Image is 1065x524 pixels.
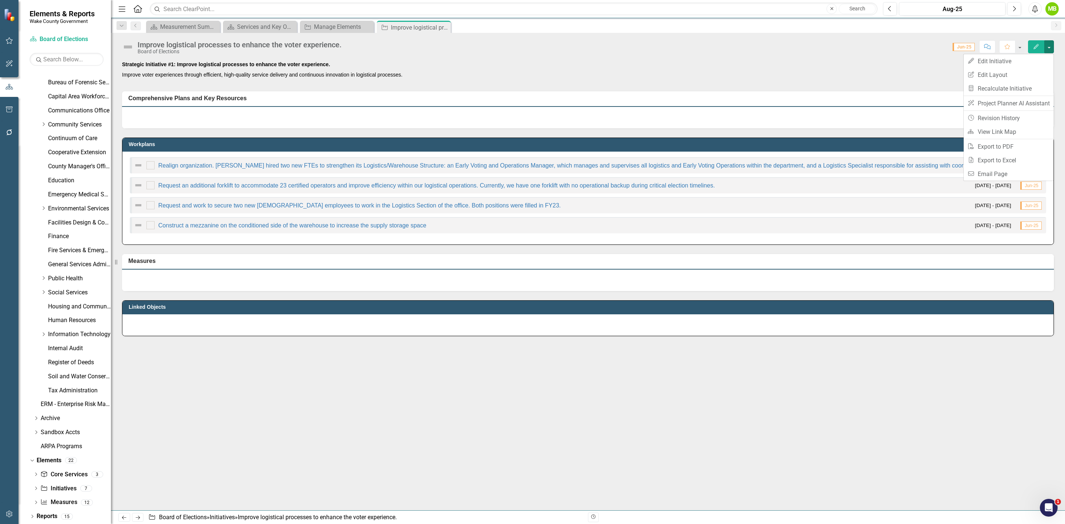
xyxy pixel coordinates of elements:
[65,457,77,464] div: 22
[849,6,865,11] span: Search
[158,222,426,229] a: Construct a mezzanine on the conditioned side of the warehouse to increase the supply storage space
[128,95,1050,102] h3: Comprehensive Plans and Key Resources
[30,18,95,24] small: Wake County Government
[48,386,111,395] a: Tax Administration
[128,258,1050,264] h3: Measures
[964,97,1054,110] a: Project Planner AI Assistant
[48,246,111,255] a: Fire Services & Emergency Management
[40,498,77,507] a: Measures
[150,3,878,16] input: Search ClearPoint...
[975,222,1011,229] small: [DATE] - [DATE]
[37,456,61,465] a: Elements
[964,140,1054,153] a: Export to PDF
[129,304,1050,310] h3: Linked Objects
[1055,499,1061,505] span: 1
[48,219,111,227] a: Facilities Design & Construction
[48,302,111,311] a: Housing and Community Revitalization
[37,512,57,521] a: Reports
[158,202,561,209] a: Request and work to secure two new [DEMOGRAPHIC_DATA] employees to work in the Logistics Section ...
[159,514,207,521] a: Board of Elections
[134,161,143,170] img: Not Defined
[158,182,715,189] a: Request an additional forklift to accommodate 23 certified operators and improve efficiency withi...
[40,470,87,479] a: Core Services
[48,274,111,283] a: Public Health
[48,121,111,129] a: Community Services
[81,499,93,506] div: 12
[80,485,92,491] div: 7
[964,68,1054,82] a: Edit Layout
[40,484,76,493] a: Initiatives
[48,190,111,199] a: Emergency Medical Services
[48,344,111,353] a: Internal Audit
[964,153,1054,167] a: Export to Excel
[210,514,235,521] a: Initiatives
[975,182,1011,189] small: [DATE] - [DATE]
[122,41,134,53] img: Not Defined
[953,43,975,51] span: Jun-25
[138,41,342,49] div: Improve logistical processes to enhance the voter experience.
[839,4,876,14] button: Search
[391,23,449,32] div: Improve logistical processes to enhance the voter experience.
[41,414,111,423] a: Archive
[41,428,111,437] a: Sandbox Accts
[148,513,582,522] div: » »
[1045,2,1059,16] button: MB
[30,9,95,18] span: Elements & Reports
[48,176,111,185] a: Education
[48,204,111,213] a: Environmental Services
[48,162,111,171] a: County Manager's Office
[61,513,73,520] div: 15
[138,49,342,54] div: Board of Elections
[238,514,397,521] div: Improve logistical processes to enhance the voter experience.
[902,5,1003,14] div: Aug-25
[134,181,143,190] img: Not Defined
[160,22,218,31] div: Measurement Summary
[48,372,111,381] a: Soil and Water Conservation
[48,78,111,87] a: Bureau of Forensic Services
[302,22,372,31] a: Manage Elements
[41,400,111,409] a: ERM - Enterprise Risk Management Plan
[964,54,1054,68] a: Edit Initiative
[148,22,218,31] a: Measurement Summary
[30,53,104,66] input: Search Below...
[48,148,111,157] a: Cooperative Extension
[899,2,1005,16] button: Aug-25
[41,442,111,451] a: ARPA Programs
[964,125,1054,139] a: View Link Map
[134,201,143,210] img: Not Defined
[48,92,111,101] a: Capital Area Workforce Development
[48,316,111,325] a: Human Resources
[1040,499,1058,517] iframe: Intercom live chat
[1020,222,1042,230] span: Jun-25
[48,107,111,115] a: Communications Office
[48,260,111,269] a: General Services Administration
[134,221,143,230] img: Not Defined
[30,35,104,44] a: Board of Elections
[48,232,111,241] a: Finance
[48,134,111,143] a: Continuum of Care
[964,82,1054,95] a: Recalculate Initiative
[975,202,1011,209] small: [DATE] - [DATE]
[122,61,330,67] strong: Strategic Initiative #1: Improve logistical processes to enhance the voter experience.
[48,358,111,367] a: Register of Deeds
[4,8,17,21] img: ClearPoint Strategy
[1020,202,1042,210] span: Jun-25
[225,22,295,31] a: Services and Key Operating Measures
[122,70,1054,78] p: Improve voter experiences through efficient, high-quality service delivery and continuous innovat...
[48,330,111,339] a: Information Technology
[129,142,1050,147] h3: Workplans
[1020,182,1042,190] span: Jun-25
[91,471,103,477] div: 3
[48,288,111,297] a: Social Services
[964,111,1054,125] a: Revision History
[314,22,372,31] div: Manage Elements
[237,22,295,31] div: Services and Key Operating Measures
[964,167,1054,181] a: Email Page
